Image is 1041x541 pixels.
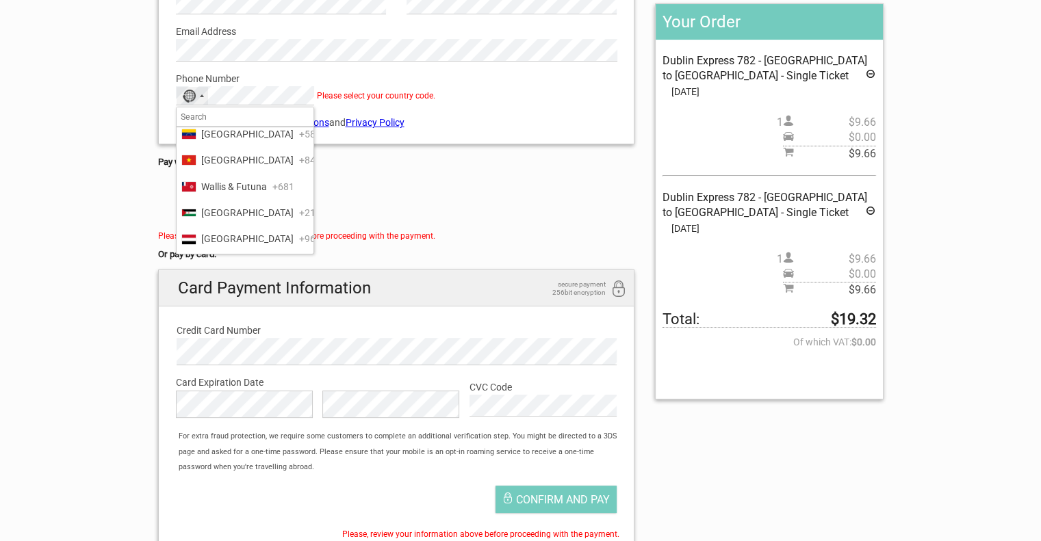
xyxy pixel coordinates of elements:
[201,127,294,142] span: [GEOGRAPHIC_DATA]
[851,334,876,349] strong: $0.00
[176,71,617,86] label: Phone Number
[346,117,404,128] a: Privacy Policy
[496,486,617,513] button: Confirm and pay
[317,91,435,101] span: Please select your country code.
[831,312,876,327] strong: $19.32
[470,380,617,395] label: CVC Code
[299,127,316,142] span: +58
[176,115,617,130] label: I agree to the and
[177,127,313,254] ul: List of countries
[159,270,634,306] h2: Card Payment Information
[794,130,876,145] span: $0.00
[794,252,876,267] span: $9.66
[663,334,875,349] span: Of which VAT:
[656,4,882,40] h2: Your Order
[663,54,867,82] span: Dublin Express 782 - [GEOGRAPHIC_DATA] to [GEOGRAPHIC_DATA] - Single Ticket
[158,247,635,262] h5: Or pay by card:
[19,24,155,35] p: We're away right now. Please check back later!
[794,115,876,130] span: $9.66
[777,252,876,267] span: 1 person(s)
[158,155,635,170] h5: Pay with:
[172,429,634,475] div: For extra fraud protection, we require some customers to complete an additional verification step...
[299,153,316,168] span: +84
[663,221,875,236] span: [DATE]
[783,267,876,282] span: Pickup price
[158,187,281,215] iframe: Secure payment button frame
[176,375,617,390] label: Card Expiration Date
[794,146,876,161] span: $9.66
[177,107,313,127] input: Search
[516,493,610,506] span: Confirm and pay
[177,87,211,105] button: Selected country
[157,21,174,38] button: Open LiveChat chat widget
[201,231,294,246] span: [GEOGRAPHIC_DATA]
[176,24,617,39] label: Email Address
[201,179,267,194] span: Wallis & Futuna
[299,231,321,246] span: +967
[272,179,294,194] span: +681
[783,146,876,161] span: Subtotal
[783,282,876,298] span: Subtotal
[794,282,876,298] span: $9.66
[663,312,875,328] span: Total to be paid
[158,228,635,243] div: Please, review your information above before proceeding with the payment.
[783,130,876,145] span: Pickup price
[201,205,294,220] span: [GEOGRAPHIC_DATA]
[177,323,617,338] label: Credit Card Number
[611,280,627,299] i: 256bit encryption
[794,267,876,282] span: $0.00
[663,84,875,99] span: [DATE]
[201,153,294,168] span: [GEOGRAPHIC_DATA]
[777,115,876,130] span: 1 person(s)
[537,280,606,297] span: secure payment 256bit encryption
[299,205,321,220] span: +212
[663,191,867,219] span: Dublin Express 782 - [GEOGRAPHIC_DATA] to [GEOGRAPHIC_DATA] - Single Ticket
